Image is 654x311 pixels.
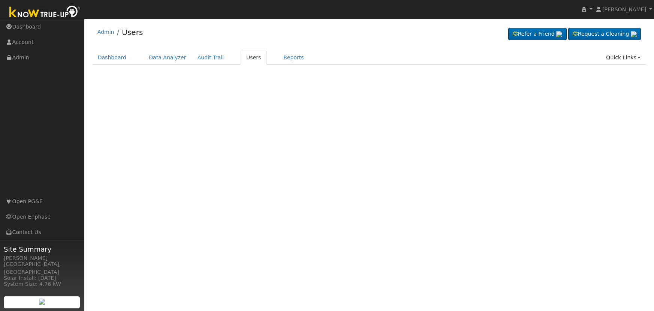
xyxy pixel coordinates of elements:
[602,6,646,12] span: [PERSON_NAME]
[508,28,567,41] a: Refer a Friend
[556,31,562,37] img: retrieve
[6,4,84,21] img: Know True-Up
[241,51,267,65] a: Users
[143,51,192,65] a: Data Analyzer
[92,51,132,65] a: Dashboard
[631,31,637,37] img: retrieve
[600,51,646,65] a: Quick Links
[4,274,80,282] div: Solar Install: [DATE]
[4,280,80,288] div: System Size: 4.76 kW
[568,28,641,41] a: Request a Cleaning
[39,299,45,305] img: retrieve
[4,254,80,262] div: [PERSON_NAME]
[97,29,114,35] a: Admin
[192,51,229,65] a: Audit Trail
[4,260,80,276] div: [GEOGRAPHIC_DATA], [GEOGRAPHIC_DATA]
[278,51,310,65] a: Reports
[122,28,143,37] a: Users
[4,244,80,254] span: Site Summary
